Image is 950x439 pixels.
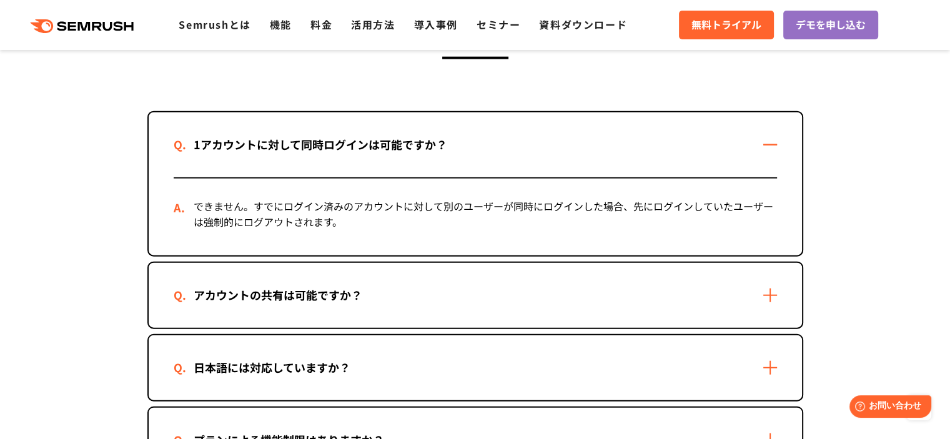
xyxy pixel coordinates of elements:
a: 料金 [310,17,332,32]
div: 日本語には対応していますか？ [174,358,370,377]
iframe: Help widget launcher [839,390,936,425]
span: デモを申し込む [796,17,866,33]
a: 資料ダウンロード [539,17,627,32]
a: セミナー [477,17,520,32]
a: デモを申し込む [783,11,878,39]
a: 無料トライアル [679,11,774,39]
a: 導入事例 [414,17,458,32]
a: 活用方法 [351,17,395,32]
div: 1アカウントに対して同時ログインは可能ですか？ [174,136,467,154]
div: できません。すでにログイン済みのアカウントに対して別のユーザーが同時にログインした場合、先にログインしていたユーザーは強制的にログアウトされます。 [174,179,777,255]
a: Semrushとは [179,17,250,32]
span: 無料トライアル [691,17,761,33]
a: 機能 [270,17,292,32]
div: アカウントの共有は可能ですか？ [174,286,382,304]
